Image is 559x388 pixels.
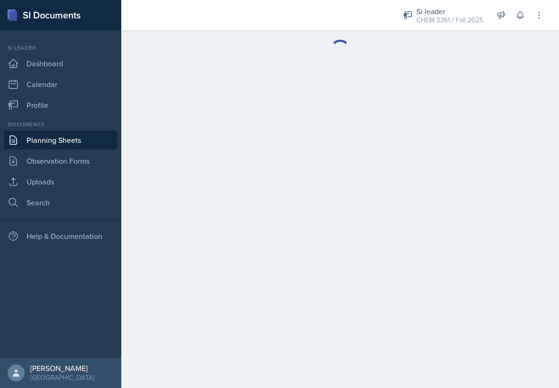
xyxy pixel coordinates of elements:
div: CHEM 3361 / Fall 2025 [416,15,483,25]
div: [GEOGRAPHIC_DATA] [30,373,94,382]
div: Help & Documentation [4,227,117,246]
a: Observation Forms [4,151,117,170]
a: Search [4,193,117,212]
a: Uploads [4,172,117,191]
div: Si leader [4,44,117,52]
a: Dashboard [4,54,117,73]
div: [PERSON_NAME] [30,363,94,373]
div: Documents [4,120,117,129]
a: Planning Sheets [4,131,117,150]
a: Profile [4,96,117,115]
div: Si leader [416,6,483,17]
a: Calendar [4,75,117,94]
